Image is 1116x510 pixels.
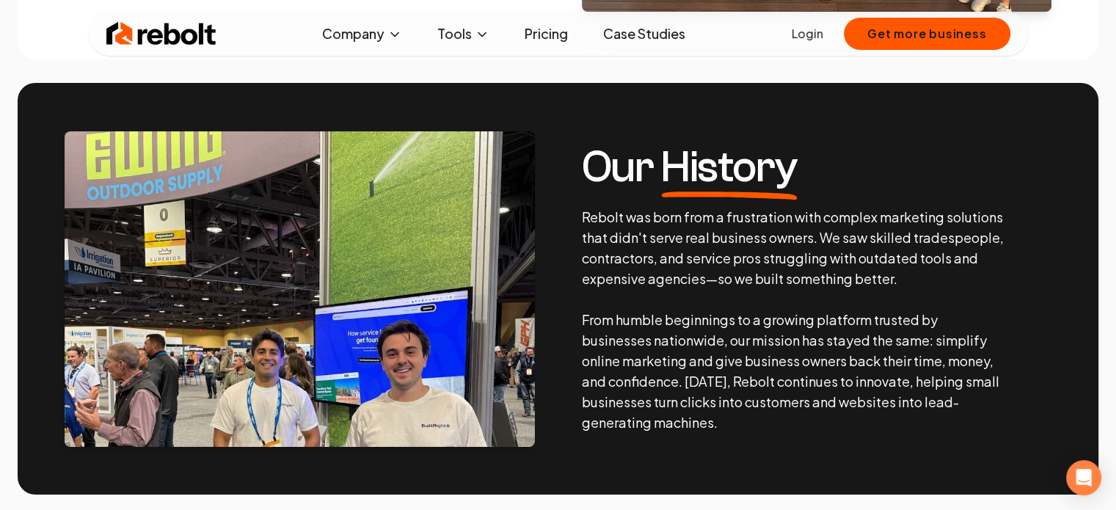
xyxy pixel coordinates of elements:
[582,145,1004,189] h3: Our
[1066,460,1101,495] div: Open Intercom Messenger
[65,131,535,447] img: About
[591,19,697,48] a: Case Studies
[582,207,1004,433] p: Rebolt was born from a frustration with complex marketing solutions that didn't serve real busine...
[661,145,798,189] span: History
[844,18,1010,50] button: Get more business
[792,25,823,43] a: Login
[106,19,216,48] img: Rebolt Logo
[310,19,414,48] button: Company
[426,19,501,48] button: Tools
[513,19,580,48] a: Pricing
